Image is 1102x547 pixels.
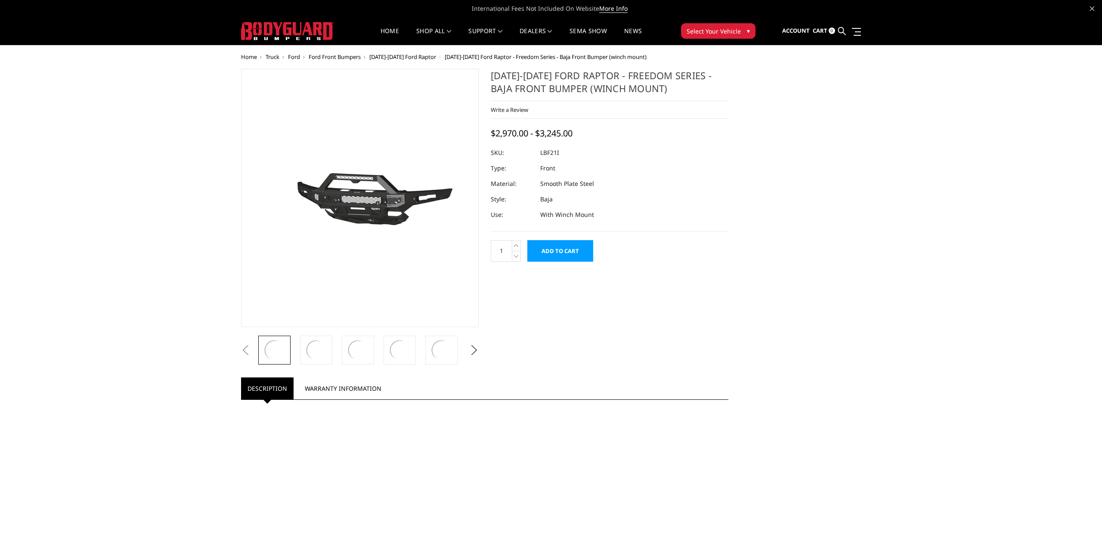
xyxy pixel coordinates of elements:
[540,192,553,207] dd: Baja
[540,161,555,176] dd: Front
[388,338,412,362] img: 2021-2025 Ford Raptor - Freedom Series - Baja Front Bumper (winch mount)
[298,377,388,399] a: Warranty Information
[491,145,534,161] dt: SKU:
[491,69,728,101] h1: [DATE]-[DATE] Ford Raptor - Freedom Series - Baja Front Bumper (winch mount)
[540,145,559,161] dd: LBF21I
[304,338,328,362] img: 2021-2025 Ford Raptor - Freedom Series - Baja Front Bumper (winch mount)
[239,344,252,357] button: Previous
[468,28,502,45] a: Support
[369,53,436,61] a: [DATE]-[DATE] Ford Raptor
[468,344,481,357] button: Next
[416,28,451,45] a: shop all
[241,69,479,327] a: 2021-2025 Ford Raptor - Freedom Series - Baja Front Bumper (winch mount)
[430,338,453,362] img: 2021-2025 Ford Raptor - Freedom Series - Baja Front Bumper (winch mount)
[782,27,810,34] span: Account
[491,127,573,139] span: $2,970.00 - $3,245.00
[491,192,534,207] dt: Style:
[266,53,279,61] a: Truck
[252,148,467,248] img: 2021-2025 Ford Raptor - Freedom Series - Baja Front Bumper (winch mount)
[540,207,594,223] dd: With Winch Mount
[599,4,628,13] a: More Info
[491,176,534,192] dt: Material:
[687,27,741,36] span: Select Your Vehicle
[288,53,300,61] a: Ford
[241,53,257,61] a: Home
[747,26,750,35] span: ▾
[540,176,594,192] dd: Smooth Plate Steel
[813,27,827,34] span: Cart
[381,28,399,45] a: Home
[309,53,361,61] a: Ford Front Bumpers
[527,240,593,262] input: Add to Cart
[782,19,810,43] a: Account
[491,161,534,176] dt: Type:
[570,28,607,45] a: SEMA Show
[813,19,835,43] a: Cart 0
[263,338,286,362] img: 2021-2025 Ford Raptor - Freedom Series - Baja Front Bumper (winch mount)
[829,28,835,34] span: 0
[491,207,534,223] dt: Use:
[346,338,370,362] img: 2021-2025 Ford Raptor - Freedom Series - Baja Front Bumper (winch mount)
[491,106,528,114] a: Write a Review
[241,22,334,40] img: BODYGUARD BUMPERS
[681,23,755,39] button: Select Your Vehicle
[445,53,647,61] span: [DATE]-[DATE] Ford Raptor - Freedom Series - Baja Front Bumper (winch mount)
[624,28,642,45] a: News
[241,377,294,399] a: Description
[520,28,552,45] a: Dealers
